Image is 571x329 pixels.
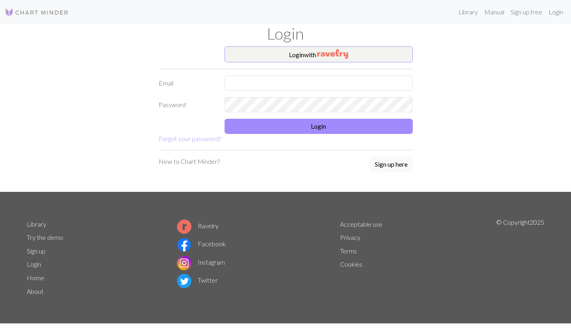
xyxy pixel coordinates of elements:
[317,49,348,59] img: Ravelry
[177,222,219,229] a: Ravelry
[159,135,221,142] a: Forgot your password?
[340,247,357,255] a: Terms
[340,260,362,268] a: Cookies
[177,258,225,266] a: Instagram
[22,24,549,43] h1: Login
[177,276,218,284] a: Twitter
[159,157,220,166] p: New to Chart Minder?
[340,220,382,228] a: Acceptable use
[27,260,41,268] a: Login
[225,119,413,134] button: Login
[177,237,191,252] img: Facebook logo
[225,46,413,62] button: Loginwith
[455,4,481,20] a: Library
[177,256,191,270] img: Instagram logo
[177,274,191,288] img: Twitter logo
[27,220,46,228] a: Library
[370,157,413,172] button: Sign up here
[496,217,544,298] p: © Copyright 2025
[340,233,360,241] a: Privacy
[177,240,226,247] a: Facebook
[177,219,191,234] img: Ravelry logo
[370,157,413,173] a: Sign up here
[154,97,220,112] label: Password
[27,287,44,295] a: About
[27,247,46,255] a: Sign up
[545,4,566,20] a: Login
[5,8,69,17] img: Logo
[481,4,507,20] a: Manual
[27,233,63,241] a: Try the demo
[27,274,44,281] a: Home
[507,4,545,20] a: Sign up free
[154,76,220,91] label: Email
